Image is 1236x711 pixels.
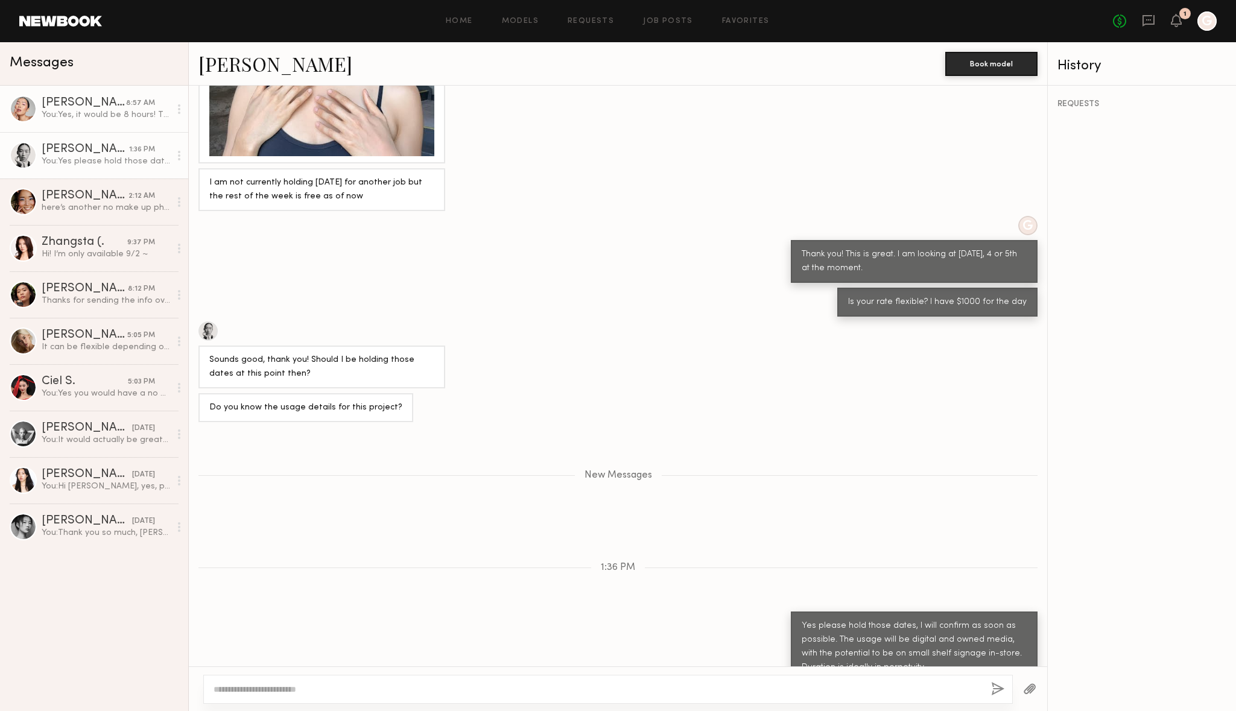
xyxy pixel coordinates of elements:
div: [DATE] [132,469,155,481]
div: 8:57 AM [126,98,155,109]
div: [PERSON_NAME] [42,515,132,527]
div: 5:03 PM [128,376,155,388]
div: You: It would actually be great to get a selfie with teeth, also if you don't mind. What is your ... [42,434,170,446]
div: Thank you! This is great. I am looking at [DATE], 4 or 5th at the moment. [802,248,1027,276]
div: Ciel S. [42,376,128,388]
div: I am not currently holding [DATE] for another job but the rest of the week is free as of now [209,176,434,204]
div: [PERSON_NAME] [42,190,128,202]
div: 2:12 AM [128,191,155,202]
div: 1 [1184,11,1187,17]
span: New Messages [585,470,652,481]
div: [PERSON_NAME] [42,422,132,434]
a: Job Posts [643,17,693,25]
div: Yes please hold those dates, I will confirm as soon as possible. The usage will be digital and ow... [802,619,1027,675]
div: You: Hi [PERSON_NAME], yes, please send them over. What is your availability the first week of Sept? [42,481,170,492]
div: [PERSON_NAME] [42,144,129,156]
span: Messages [10,56,74,70]
div: [PERSON_NAME] [42,97,126,109]
div: here’s another no make up photo taken in better day light [42,202,170,213]
a: Requests [568,17,614,25]
div: You: Yes, it would be 8 hours! Thank you! Please send the face without makeup when you can! [42,109,170,121]
div: You: Thank you so much, [PERSON_NAME] [42,527,170,539]
div: History [1057,59,1226,73]
a: Favorites [722,17,770,25]
div: REQUESTS [1057,100,1226,109]
span: 1:36 PM [601,563,635,573]
div: [DATE] [132,516,155,527]
div: It can be flexible depending on hours & usage! [42,341,170,353]
a: [PERSON_NAME] [198,51,352,77]
div: Zhangsta (. [42,236,127,248]
div: Thanks for sending the info over! I’m available for those dates but the lowest I can go for the d... [42,295,170,306]
a: Models [502,17,539,25]
a: Book model [945,58,1038,68]
div: Is your rate flexible? I have $1000 for the day [848,295,1027,309]
div: [PERSON_NAME] [42,469,132,481]
div: Sounds good, thank you! Should I be holding those dates at this point then? [209,353,434,381]
a: Home [446,17,473,25]
div: 1:36 PM [129,144,155,156]
a: G [1197,11,1217,31]
div: [DATE] [132,423,155,434]
div: You: Yes you would have a no makeup look, as you'll be wearing a facial sheet mask. We would do v... [42,388,170,399]
div: [PERSON_NAME] [42,329,127,341]
button: Book model [945,52,1038,76]
div: 9:37 PM [127,237,155,248]
div: Do you know the usage details for this project? [209,401,402,415]
div: Hi! I’m only available 9/2 ~ [42,248,170,260]
div: 8:12 PM [128,283,155,295]
div: You: Yes please hold those dates, I will confirm as soon as possible. The usage will be digital a... [42,156,170,167]
div: [PERSON_NAME] [42,283,128,295]
div: 5:05 PM [127,330,155,341]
